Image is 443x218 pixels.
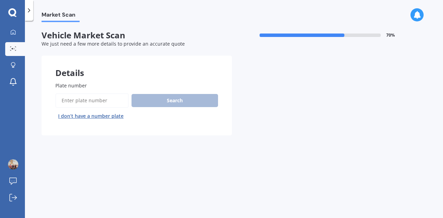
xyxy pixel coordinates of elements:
[42,56,232,76] div: Details
[42,11,80,21] span: Market Scan
[42,30,232,40] span: Vehicle Market Scan
[55,111,126,122] button: I don’t have a number plate
[42,40,185,47] span: We just need a few more details to provide an accurate quote
[55,82,87,89] span: Plate number
[55,93,129,108] input: Enter plate number
[8,159,18,170] img: picture
[386,33,395,38] span: 70 %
